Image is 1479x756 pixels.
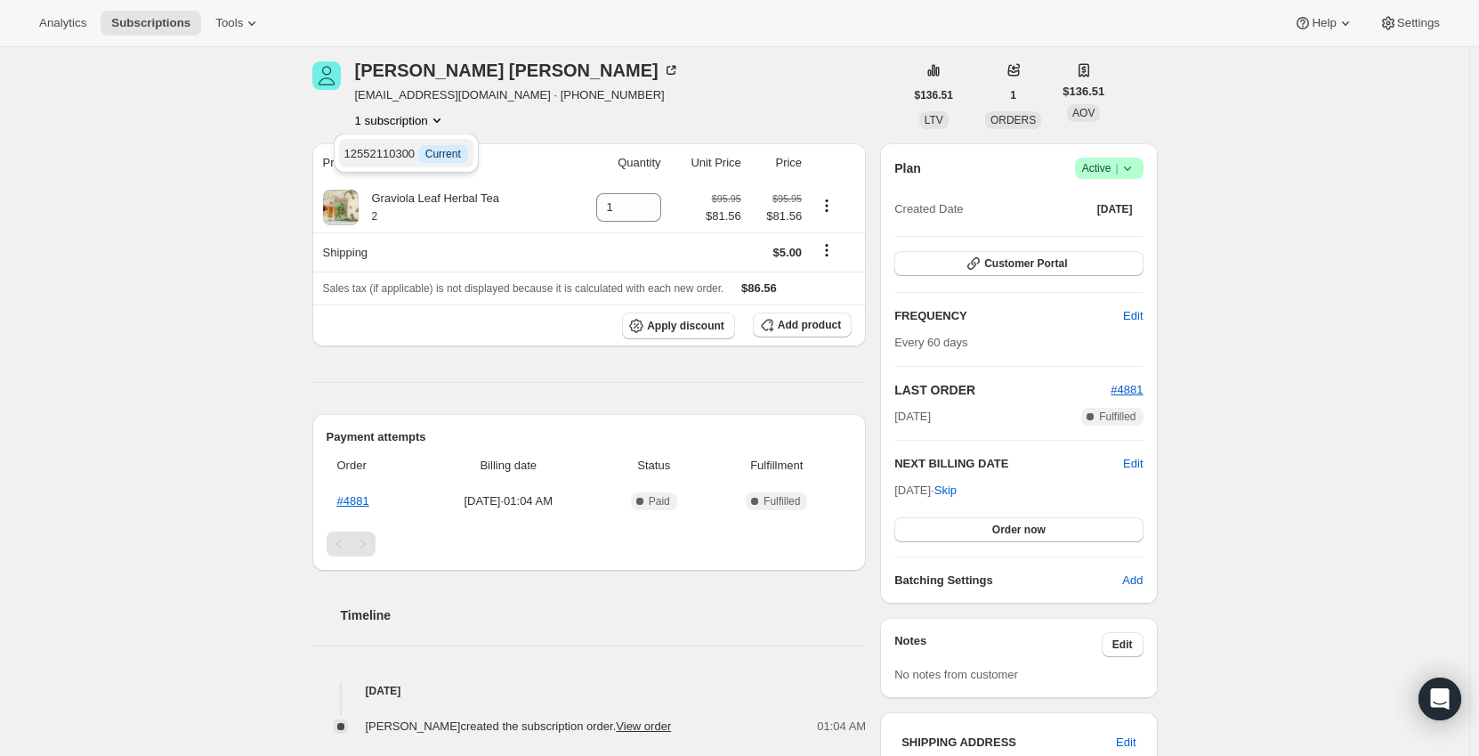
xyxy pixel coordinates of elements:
[894,200,963,218] span: Created Date
[1116,734,1136,752] span: Edit
[741,281,777,295] span: $86.56
[355,61,680,79] div: [PERSON_NAME] [PERSON_NAME]
[1312,16,1336,30] span: Help
[339,139,473,167] button: 12552110300 InfoCurrent
[372,210,378,223] small: 2
[28,11,97,36] button: Analytics
[1122,572,1143,589] span: Add
[344,147,468,160] span: 12552110300
[616,719,671,733] a: View order
[894,484,957,497] span: [DATE] ·
[341,606,867,624] h2: Timeline
[894,517,1143,542] button: Order now
[925,114,943,126] span: LTV
[934,482,957,500] span: Skip
[312,143,567,183] th: Product
[915,88,953,102] span: $136.51
[894,381,1111,399] h2: LAST ORDER
[622,313,735,339] button: Apply discount
[337,494,369,508] a: #4881
[1087,197,1144,222] button: [DATE]
[1115,161,1118,175] span: |
[894,455,1123,473] h2: NEXT BILLING DATE
[817,718,866,736] span: 01:04 AM
[772,193,802,204] small: $95.95
[990,114,1036,126] span: ORDERS
[323,190,359,225] img: product img
[904,83,964,108] button: $136.51
[753,313,852,337] button: Add product
[1123,455,1143,473] button: Edit
[894,572,1122,589] h6: Batching Settings
[894,408,931,426] span: [DATE]
[894,668,1018,681] span: No notes from customer
[901,734,1116,752] h3: SHIPPING ADDRESS
[1111,381,1143,399] button: #4881
[812,240,841,260] button: Shipping actions
[712,193,741,204] small: $95.95
[312,682,867,700] h4: [DATE]
[984,256,1067,271] span: Customer Portal
[1111,383,1143,396] a: #4881
[312,232,567,272] th: Shipping
[752,207,802,225] span: $81.56
[366,719,672,733] span: [PERSON_NAME] created the subscription order.
[1099,410,1136,424] span: Fulfilled
[1112,302,1153,330] button: Edit
[647,319,724,333] span: Apply discount
[1111,566,1153,595] button: Add
[667,143,747,183] th: Unit Price
[327,446,416,485] th: Order
[712,457,841,475] span: Fulfillment
[421,457,595,475] span: Billing date
[1082,159,1136,177] span: Active
[999,83,1027,108] button: 1
[606,457,701,475] span: Status
[894,307,1123,325] h2: FREQUENCY
[39,16,86,30] span: Analytics
[773,246,803,259] span: $5.00
[1072,107,1095,119] span: AOV
[1102,632,1144,657] button: Edit
[812,196,841,215] button: Product actions
[649,494,670,508] span: Paid
[355,111,446,129] button: Product actions
[894,251,1143,276] button: Customer Portal
[894,159,921,177] h2: Plan
[778,318,841,332] span: Add product
[327,428,853,446] h2: Payment attempts
[706,207,741,225] span: $81.56
[566,143,666,183] th: Quantity
[894,336,967,349] span: Every 60 days
[764,494,800,508] span: Fulfilled
[323,282,724,295] span: Sales tax (if applicable) is not displayed because it is calculated with each new order.
[747,143,807,183] th: Price
[425,147,461,161] span: Current
[1063,83,1104,101] span: $136.51
[421,492,595,510] span: [DATE] · 01:04 AM
[1283,11,1364,36] button: Help
[1369,11,1451,36] button: Settings
[1123,307,1143,325] span: Edit
[1397,16,1440,30] span: Settings
[111,16,190,30] span: Subscriptions
[1010,88,1016,102] span: 1
[215,16,243,30] span: Tools
[1112,638,1133,652] span: Edit
[894,632,1102,657] h3: Notes
[327,532,853,557] nav: Pagination
[205,11,271,36] button: Tools
[992,523,1046,537] span: Order now
[101,11,201,36] button: Subscriptions
[312,61,341,90] span: Cornelia Ardelean
[355,86,680,104] span: [EMAIL_ADDRESS][DOMAIN_NAME] · [PHONE_NUMBER]
[359,190,500,225] div: Graviola Leaf Herbal Tea
[1418,678,1461,720] div: Open Intercom Messenger
[1097,202,1133,216] span: [DATE]
[924,476,967,505] button: Skip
